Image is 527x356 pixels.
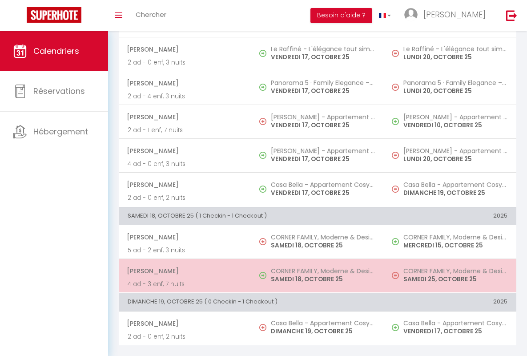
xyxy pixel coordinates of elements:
[403,181,507,188] h5: Casa Bella - Appartement Cosy à 2 pas de [GEOGRAPHIC_DATA], de [GEOGRAPHIC_DATA] et de la plage -...
[271,188,375,198] p: VENDREDI 17, OCTOBRE 25
[271,121,375,130] p: VENDREDI 17, OCTOBRE 25
[392,152,399,159] img: NO IMAGE
[271,154,375,164] p: VENDREDI 17, OCTOBRE 25
[392,186,399,193] img: NO IMAGE
[403,275,507,284] p: SAMEDI 25, OCTOBRE 25
[127,41,242,58] span: [PERSON_NAME]
[119,207,384,225] th: SAMEDI 18, OCTOBRE 25 ( 1 Checkin - 1 Checkout )
[403,154,507,164] p: LUNDI 20, OCTOBRE 25
[403,79,507,86] h5: Panorama 5 · Family Elegance – Luxury, Pool, Comfort, AC, WIFI
[271,275,375,284] p: SAMEDI 18, OCTOBRE 25
[128,125,242,135] p: 2 ad - 1 enf, 7 nuits
[128,279,242,289] p: 4 ad - 3 enf, 7 nuits
[403,147,507,154] h5: [PERSON_NAME] - Appartement Spacieux & Charmant - 2' de la Marina, de la plage et de la [GEOGRAPH...
[127,229,242,246] span: [PERSON_NAME]
[128,92,242,101] p: 2 ad - 4 enf, 3 nuits
[271,241,375,250] p: SAMEDI 18, OCTOBRE 25
[271,267,375,275] h5: CORNER FAMILY, Moderne & Design, Hypercentre, Corniche à 3' à pied
[127,263,242,279] span: [PERSON_NAME]
[127,315,242,332] span: [PERSON_NAME]
[127,75,242,92] span: [PERSON_NAME]
[271,45,375,53] h5: Le Raffiné - L'élégance tout simplement - Gare TGV - [GEOGRAPHIC_DATA]
[392,238,399,245] img: NO IMAGE
[404,8,418,21] img: ...
[403,113,507,121] h5: [PERSON_NAME] - Appartement Spacieux & Charmant - 2' de la Marina, de la plage et de la [GEOGRAPH...
[271,147,375,154] h5: [PERSON_NAME] - Appartement Spacieux & Charmant - 2' de la Marina, de la plage et de la [GEOGRAPH...
[128,246,242,255] p: 5 ad - 2 enf, 3 nuits
[259,324,266,331] img: NO IMAGE
[33,85,85,97] span: Réservations
[271,234,375,241] h5: CORNER FAMILY, Moderne & Design, Hypercentre, Corniche à 3' à pied
[310,8,372,23] button: Besoin d'aide ?
[403,327,507,336] p: VENDREDI 17, OCTOBRE 25
[27,7,81,23] img: Super Booking
[128,332,242,341] p: 2 ad - 0 enf, 2 nuits
[128,58,242,67] p: 2 ad - 0 enf, 3 nuits
[271,181,375,188] h5: Casa Bella - Appartement Cosy à 2 pas de [GEOGRAPHIC_DATA], de [GEOGRAPHIC_DATA] et de la plage -...
[259,118,266,125] img: NO IMAGE
[403,53,507,62] p: LUNDI 20, OCTOBRE 25
[271,86,375,96] p: VENDREDI 17, OCTOBRE 25
[271,53,375,62] p: VENDREDI 17, OCTOBRE 25
[119,293,384,311] th: DIMANCHE 19, OCTOBRE 25 ( 0 Checkin - 1 Checkout )
[403,267,507,275] h5: CORNER FAMILY, Moderne & Design, Hypercentre, Corniche à 3' à pied
[392,50,399,57] img: NO IMAGE
[392,272,399,279] img: NO IMAGE
[127,142,242,159] span: [PERSON_NAME]
[392,324,399,331] img: NO IMAGE
[271,327,375,336] p: DIMANCHE 19, OCTOBRE 25
[271,113,375,121] h5: [PERSON_NAME] - Appartement Spacieux & Charmant - 2' de la Marina, de la plage et de la [GEOGRAPH...
[403,45,507,53] h5: Le Raffiné - L'élégance tout simplement - Gare TGV - [GEOGRAPHIC_DATA]
[271,320,375,327] h5: Casa Bella - Appartement Cosy à 2 pas de [GEOGRAPHIC_DATA], de [GEOGRAPHIC_DATA] et de la plage -...
[128,193,242,202] p: 2 ad - 0 enf, 2 nuits
[33,45,79,57] span: Calendriers
[33,126,88,137] span: Hébergement
[271,79,375,86] h5: Panorama 5 · Family Elegance – Luxury, Pool, Comfort, AC, WIFI
[392,84,399,91] img: NO IMAGE
[128,159,242,169] p: 4 ad - 0 enf, 3 nuits
[384,207,516,225] th: 2025
[392,118,399,125] img: NO IMAGE
[136,10,166,19] span: Chercher
[506,10,517,21] img: logout
[403,188,507,198] p: DIMANCHE 19, OCTOBRE 25
[259,238,266,245] img: NO IMAGE
[127,109,242,125] span: [PERSON_NAME]
[127,176,242,193] span: [PERSON_NAME]
[403,121,507,130] p: VENDREDI 10, OCTOBRE 25
[403,234,507,241] h5: CORNER FAMILY, Moderne & Design, Hypercentre, Corniche à 3' à pied
[403,86,507,96] p: LUNDI 20, OCTOBRE 25
[403,320,507,327] h5: Casa Bella - Appartement Cosy à 2 pas de [GEOGRAPHIC_DATA], de [GEOGRAPHIC_DATA] et de la plage -...
[384,293,516,311] th: 2025
[423,9,486,20] span: [PERSON_NAME]
[403,241,507,250] p: MERCREDI 15, OCTOBRE 25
